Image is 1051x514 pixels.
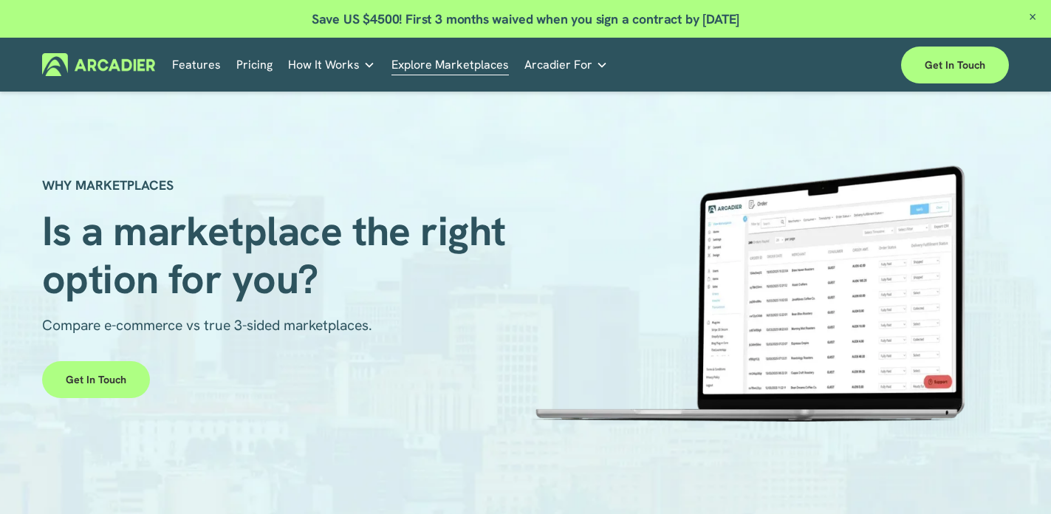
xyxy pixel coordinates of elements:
[172,53,221,76] a: Features
[42,361,150,398] a: Get in touch
[42,316,372,335] span: Compare e-commerce vs true 3-sided marketplaces.
[42,177,174,193] strong: WHY MARKETPLACES
[288,53,375,76] a: folder dropdown
[901,47,1009,83] a: Get in touch
[288,55,360,75] span: How It Works
[524,55,592,75] span: Arcadier For
[42,205,516,306] span: Is a marketplace the right option for you?
[391,53,509,76] a: Explore Marketplaces
[524,53,608,76] a: folder dropdown
[236,53,273,76] a: Pricing
[42,53,155,76] img: Arcadier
